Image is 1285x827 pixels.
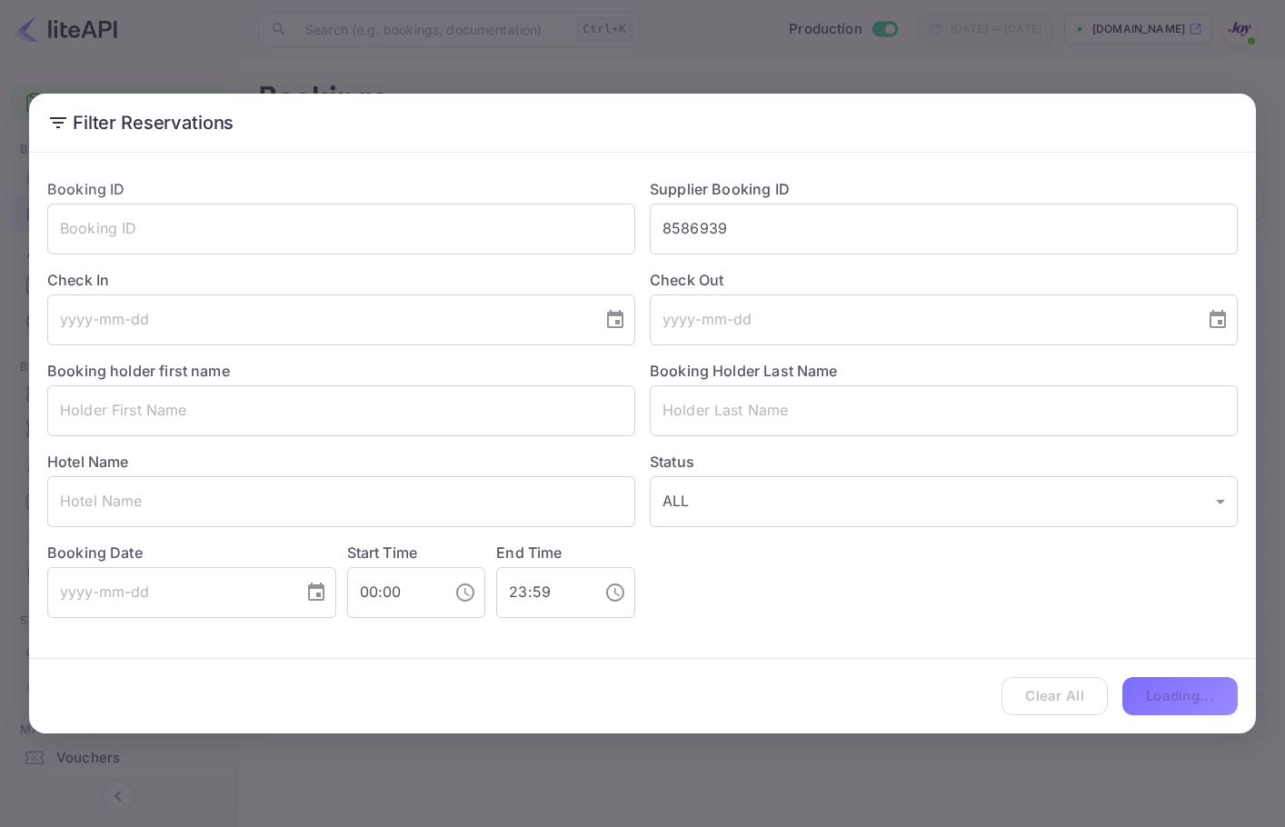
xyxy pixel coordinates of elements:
[650,476,1238,527] div: ALL
[597,302,633,338] button: Choose date
[597,574,633,611] button: Choose time, selected time is 11:59 PM
[47,567,291,618] input: yyyy-mm-dd
[650,180,790,198] label: Supplier Booking ID
[47,204,635,254] input: Booking ID
[347,543,418,562] label: Start Time
[47,385,635,436] input: Holder First Name
[47,542,336,563] label: Booking Date
[298,574,334,611] button: Choose date
[1200,302,1236,338] button: Choose date
[496,567,590,618] input: hh:mm
[650,269,1238,291] label: Check Out
[47,476,635,527] input: Hotel Name
[447,574,483,611] button: Choose time, selected time is 12:00 AM
[29,94,1256,152] h2: Filter Reservations
[47,180,125,198] label: Booking ID
[650,204,1238,254] input: Supplier Booking ID
[496,543,562,562] label: End Time
[47,294,590,345] input: yyyy-mm-dd
[47,453,129,471] label: Hotel Name
[650,451,1238,473] label: Status
[47,362,230,380] label: Booking holder first name
[347,567,441,618] input: hh:mm
[47,269,635,291] label: Check In
[650,294,1192,345] input: yyyy-mm-dd
[650,385,1238,436] input: Holder Last Name
[650,362,838,380] label: Booking Holder Last Name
